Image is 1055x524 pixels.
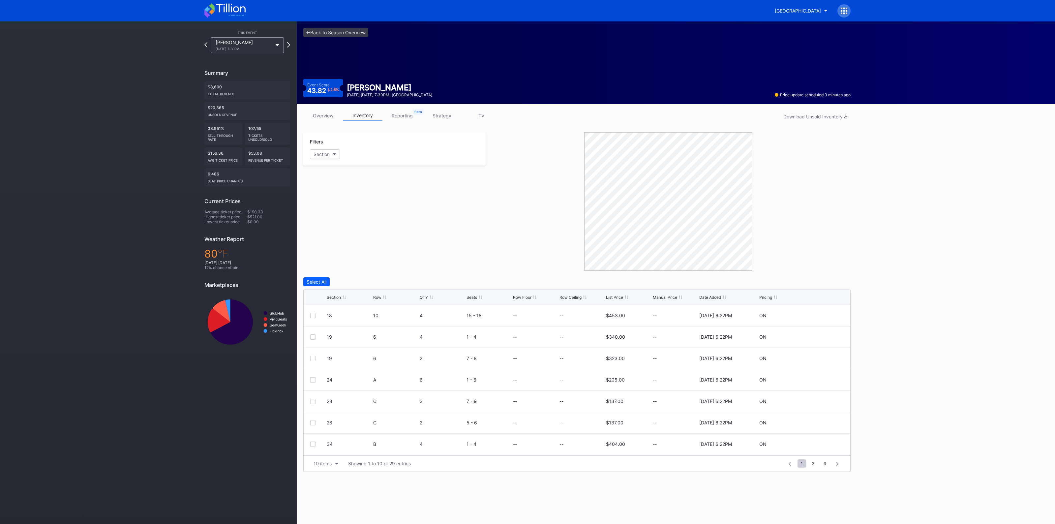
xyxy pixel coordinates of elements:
[759,334,767,340] div: ON
[699,398,732,404] div: [DATE] 6:22PM
[204,81,290,99] div: $8,600
[373,377,418,383] div: A
[699,295,721,300] div: Date Added
[373,295,381,300] div: Row
[699,441,732,447] div: [DATE] 6:22PM
[653,377,698,383] div: --
[775,92,851,97] div: Price update scheduled 3 minutes ago
[420,355,465,361] div: 2
[467,313,511,318] div: 15 - 18
[204,147,242,166] div: $156.36
[759,377,767,383] div: ON
[204,247,290,260] div: 80
[770,5,832,17] button: [GEOGRAPHIC_DATA]
[467,398,511,404] div: 7 - 9
[420,295,428,300] div: QTY
[653,398,698,404] div: --
[218,247,228,260] span: ℉
[559,355,563,361] div: --
[606,334,625,340] div: $340.00
[247,214,290,219] div: $521.00
[204,214,247,219] div: Highest ticket price
[310,149,340,159] button: Section
[247,209,290,214] div: $190.33
[208,89,287,96] div: Total Revenue
[513,398,517,404] div: --
[382,110,422,121] a: reporting
[783,114,847,119] div: Download Unsold Inventory
[373,313,418,318] div: 10
[606,377,625,383] div: $205.00
[467,420,511,425] div: 5 - 6
[420,313,465,318] div: 4
[373,441,418,447] div: B
[699,377,732,383] div: [DATE] 6:22PM
[314,461,332,466] div: 10 items
[559,377,563,383] div: --
[699,420,732,425] div: [DATE] 6:22PM
[780,112,851,121] button: Download Unsold Inventory
[247,219,290,224] div: $0.00
[606,441,625,447] div: $404.00
[307,87,339,94] div: 43.82
[809,459,818,468] span: 2
[513,334,517,340] div: --
[245,147,290,166] div: $53.08
[606,398,623,404] div: $137.00
[307,82,330,87] div: Event Score
[347,83,432,92] div: [PERSON_NAME]
[327,334,372,340] div: 19
[513,295,531,300] div: Row Floor
[327,441,372,447] div: 34
[653,313,698,318] div: --
[422,110,462,121] a: strategy
[347,92,432,97] div: [DATE] [DATE] 7:30PM | [GEOGRAPHIC_DATA]
[303,277,330,286] button: Select All
[204,70,290,76] div: Summary
[270,311,284,315] text: StubHub
[208,131,239,141] div: Sell Through Rate
[204,168,290,186] div: 6,486
[759,295,772,300] div: Pricing
[559,441,563,447] div: --
[559,334,563,340] div: --
[208,176,287,183] div: seat price changes
[798,459,806,468] span: 1
[245,123,290,145] div: 107/55
[467,334,511,340] div: 1 - 4
[759,355,767,361] div: ON
[467,441,511,447] div: 1 - 4
[606,355,625,361] div: $323.00
[420,420,465,425] div: 2
[204,282,290,288] div: Marketplaces
[420,334,465,340] div: 4
[327,420,372,425] div: 28
[327,355,372,361] div: 19
[216,47,272,51] div: [DATE] 7:30PM
[420,398,465,404] div: 3
[248,156,287,162] div: Revenue per ticket
[270,329,284,333] text: TickPick
[373,334,418,340] div: 6
[310,139,479,144] div: Filters
[467,377,511,383] div: 1 - 6
[513,377,517,383] div: --
[327,295,341,300] div: Section
[343,110,382,121] a: inventory
[467,355,511,361] div: 7 - 8
[653,441,698,447] div: --
[759,420,767,425] div: ON
[330,88,339,92] div: 2.6 %
[513,420,517,425] div: --
[467,295,477,300] div: Seats
[653,334,698,340] div: --
[204,198,290,204] div: Current Prices
[513,313,517,318] div: --
[462,110,501,121] a: TV
[373,398,418,404] div: C
[204,209,247,214] div: Average ticket price
[204,293,290,351] svg: Chart title
[373,420,418,425] div: C
[759,441,767,447] div: ON
[216,40,272,51] div: [PERSON_NAME]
